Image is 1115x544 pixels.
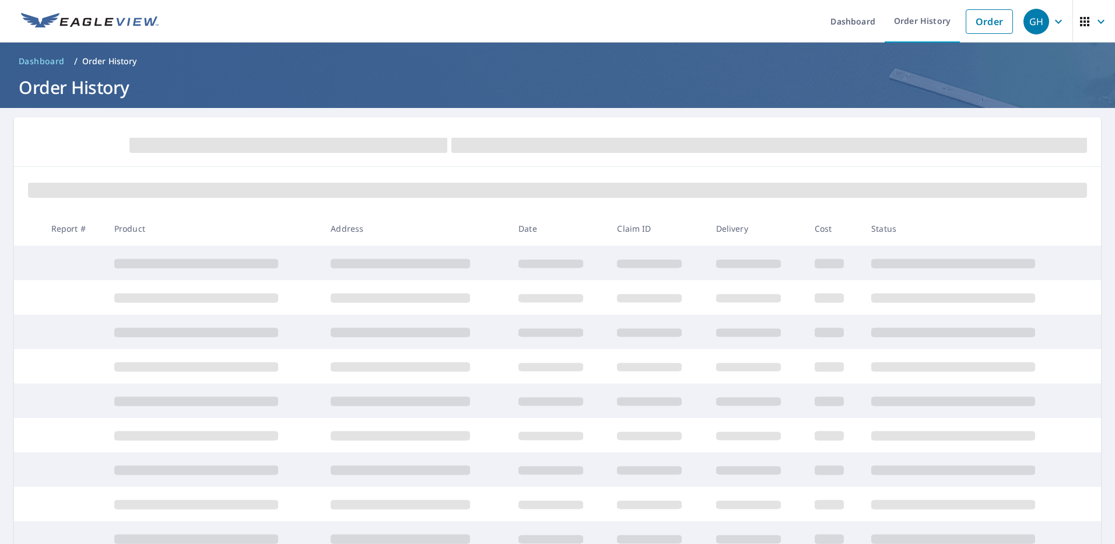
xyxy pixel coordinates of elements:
[1023,9,1049,34] div: GH
[14,52,1101,71] nav: breadcrumb
[14,52,69,71] a: Dashboard
[509,211,608,246] th: Date
[19,55,65,67] span: Dashboard
[805,211,862,246] th: Cost
[966,9,1013,34] a: Order
[707,211,805,246] th: Delivery
[14,75,1101,99] h1: Order History
[321,211,509,246] th: Address
[74,54,78,68] li: /
[105,211,322,246] th: Product
[21,13,159,30] img: EV Logo
[862,211,1079,246] th: Status
[608,211,706,246] th: Claim ID
[42,211,105,246] th: Report #
[82,55,137,67] p: Order History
